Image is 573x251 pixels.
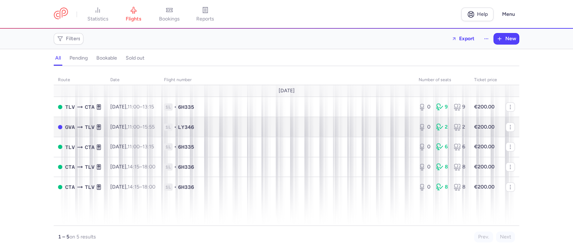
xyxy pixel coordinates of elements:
[178,163,194,171] span: 6H336
[85,143,95,151] span: CTA
[419,183,430,191] div: 0
[110,124,155,130] span: [DATE],
[164,183,173,191] span: 1L
[419,103,430,111] div: 0
[110,164,155,170] span: [DATE],
[174,183,177,191] span: •
[454,183,466,191] div: 8
[474,232,493,242] button: Prev.
[55,55,61,61] h4: all
[474,124,495,130] strong: €200.00
[174,163,177,171] span: •
[69,234,96,240] span: on 5 results
[174,124,177,131] span: •
[69,55,88,61] h4: pending
[474,144,495,150] strong: €200.00
[164,143,173,150] span: 1L
[419,124,430,131] div: 0
[496,232,515,242] button: Next
[85,103,95,111] span: CTA
[143,124,155,130] time: 15:55
[151,6,187,22] a: bookings
[127,184,155,190] span: –
[279,88,295,94] span: [DATE]
[142,164,155,170] time: 18:00
[96,55,117,61] h4: bookable
[454,163,466,171] div: 8
[85,163,95,171] span: TLV
[164,163,173,171] span: 1L
[126,55,144,61] h4: sold out
[474,184,495,190] strong: €200.00
[474,104,495,110] strong: €200.00
[127,104,140,110] time: 11:00
[447,33,479,45] button: Export
[127,184,139,190] time: 14:15
[65,183,75,191] span: CTA
[127,124,140,130] time: 11:00
[87,16,109,22] span: statistics
[66,36,81,42] span: Filters
[436,143,448,150] div: 6
[178,143,194,150] span: 6H335
[454,124,466,131] div: 2
[80,6,116,22] a: statistics
[474,164,495,170] strong: €200.00
[65,143,75,151] span: TLV
[126,16,141,22] span: flights
[85,123,95,131] span: TLV
[110,144,154,150] span: [DATE],
[164,124,173,131] span: 1L
[470,75,501,85] th: Ticket price
[436,103,448,111] div: 9
[54,75,106,85] th: route
[454,143,466,150] div: 6
[127,104,154,110] span: –
[65,103,75,111] span: TLV
[159,16,180,22] span: bookings
[110,104,154,110] span: [DATE],
[58,234,69,240] strong: 1 – 5
[498,8,519,21] button: Menu
[419,163,430,171] div: 0
[174,103,177,111] span: •
[116,6,151,22] a: flights
[106,75,160,85] th: date
[196,16,214,22] span: reports
[477,11,488,17] span: Help
[85,183,95,191] span: TLV
[414,75,470,85] th: number of seats
[127,124,155,130] span: –
[65,163,75,171] span: CTA
[127,164,155,170] span: –
[54,33,83,44] button: Filters
[127,144,140,150] time: 11:00
[143,144,154,150] time: 13:15
[436,183,448,191] div: 8
[127,144,154,150] span: –
[187,6,223,22] a: reports
[174,143,177,150] span: •
[178,103,194,111] span: 6H335
[127,164,139,170] time: 14:15
[178,183,194,191] span: 6H336
[436,163,448,171] div: 8
[65,123,75,131] span: GVA
[164,103,173,111] span: 1L
[461,8,493,21] a: Help
[419,143,430,150] div: 0
[143,104,154,110] time: 13:15
[178,124,194,131] span: LY346
[505,36,516,42] span: New
[110,184,155,190] span: [DATE],
[454,103,466,111] div: 9
[436,124,448,131] div: 2
[160,75,414,85] th: Flight number
[494,33,519,44] button: New
[142,184,155,190] time: 18:00
[54,8,68,21] a: CitizenPlane red outlined logo
[459,36,475,41] span: Export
